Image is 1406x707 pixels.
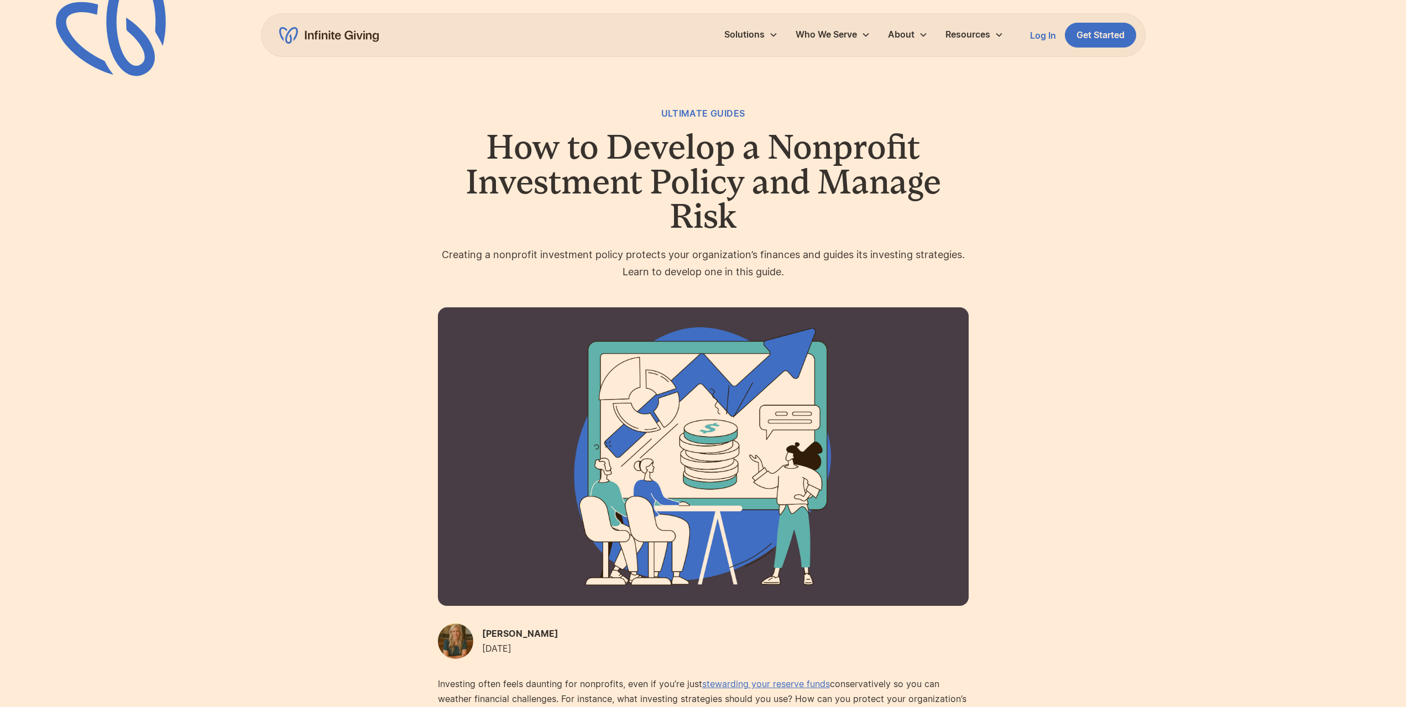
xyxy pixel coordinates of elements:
[438,624,558,659] a: [PERSON_NAME][DATE]
[1030,29,1056,42] a: Log In
[438,130,969,233] h1: How to Develop a Nonprofit Investment Policy and Manage Risk
[796,27,857,42] div: Who We Serve
[661,106,745,121] a: Ultimate Guides
[482,626,558,641] div: [PERSON_NAME]
[937,23,1012,46] div: Resources
[279,27,379,44] a: home
[888,27,914,42] div: About
[702,678,830,689] a: stewarding your reserve funds
[1065,23,1136,48] a: Get Started
[715,23,787,46] div: Solutions
[1030,31,1056,40] div: Log In
[945,27,990,42] div: Resources
[724,27,765,42] div: Solutions
[438,247,969,280] div: Creating a nonprofit investment policy protects your organization’s finances and guides its inves...
[482,641,558,656] div: [DATE]
[787,23,879,46] div: Who We Serve
[879,23,937,46] div: About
